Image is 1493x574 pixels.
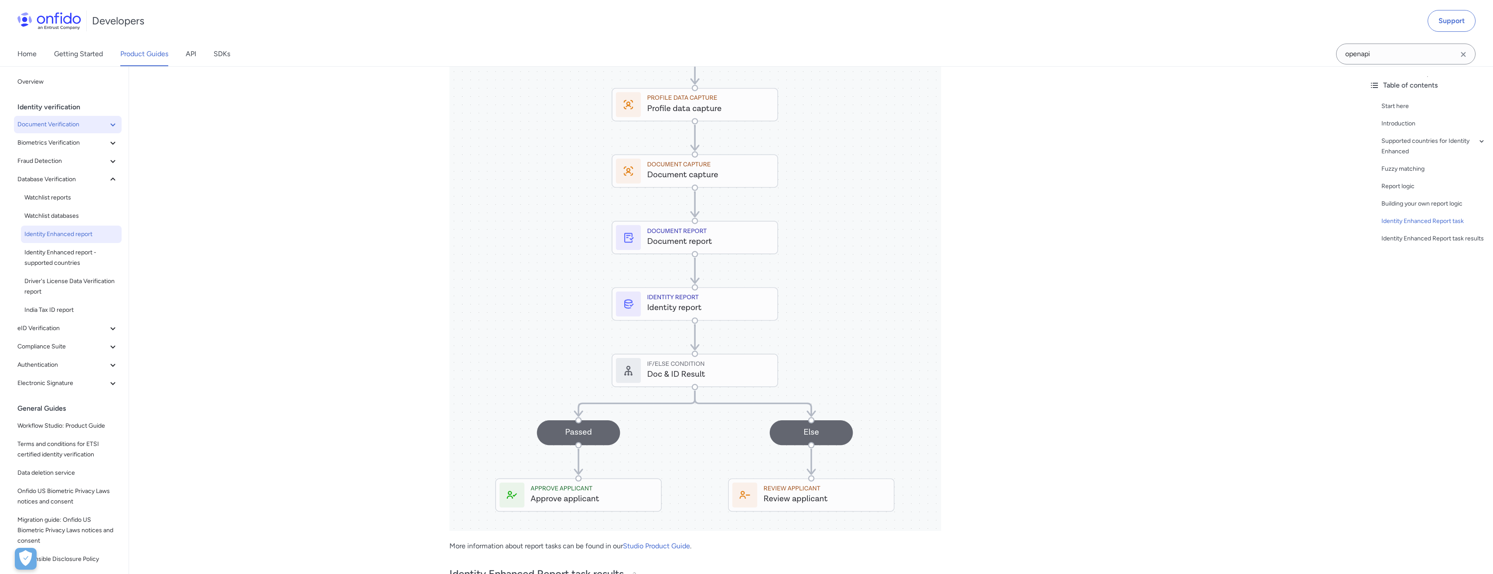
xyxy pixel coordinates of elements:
a: Driver's License Data Verification report [21,273,122,301]
button: Document Verification [14,116,122,133]
span: Onfido US Biometric Privacy Laws notices and consent [17,486,118,507]
span: Identity Enhanced report - supported countries [24,247,118,268]
span: Migration guide: Onfido US Biometric Privacy Laws notices and consent [17,515,118,546]
a: Identity Enhanced Report task [1381,216,1486,226]
span: Document Verification [17,119,108,130]
button: Compliance Suite [14,338,122,355]
a: Onfido US Biometric Privacy Laws notices and consent [14,483,122,510]
span: Workflow Studio: Product Guide [17,421,118,431]
img: Onfido Logo [17,12,81,30]
a: Identity Enhanced Report task results [1381,233,1486,244]
span: Authentication [17,360,108,370]
a: Data deletion service [14,464,122,482]
input: Onfido search input field [1336,44,1476,64]
a: Support [1428,10,1476,32]
span: Responsible Disclosure Policy [17,554,118,564]
span: Database Verification [17,174,108,185]
h1: Developers [92,14,144,28]
a: Responsible Disclosure Policy [14,550,122,568]
span: Terms and conditions for ETSI certified identity verification [17,439,118,460]
a: Studio Product Guide [623,542,690,550]
div: Identity verification [17,98,125,116]
a: Migration guide: Onfido US Biometric Privacy Laws notices and consent [14,511,122,550]
img: Identity report workflow [449,8,941,531]
button: Database Verification [14,171,122,188]
button: Fraud Detection [14,152,122,170]
a: Supported countries for Identity Enhanced [1381,136,1486,157]
div: Cookie Preferences [15,548,37,570]
button: Authentication [14,356,122,374]
span: India Tax ID report [24,305,118,315]
span: Watchlist databases [24,211,118,221]
div: Table of contents [1369,80,1486,91]
svg: Clear search field button [1458,49,1469,60]
p: More information about report tasks can be found in our . [449,541,1042,551]
a: Introduction [1381,118,1486,129]
a: Home [17,42,37,66]
a: Building your own report logic [1381,199,1486,209]
a: Terms and conditions for ETSI certified identity verification [14,436,122,463]
div: General Guides [17,400,125,417]
span: Compliance Suite [17,341,108,352]
a: Report logic [1381,181,1486,192]
a: API [186,42,196,66]
button: eID Verification [14,320,122,337]
a: Overview [14,73,122,91]
a: Watchlist reports [21,189,122,206]
span: eID Verification [17,323,108,334]
button: Electronic Signature [14,375,122,392]
a: Watchlist databases [21,207,122,225]
a: SDKs [214,42,230,66]
a: Product Guides [120,42,168,66]
a: Identity Enhanced report [21,226,122,243]
span: Fraud Detection [17,156,108,166]
span: Overview [17,77,118,87]
a: Workflow Studio: Product Guide [14,417,122,435]
span: Identity Enhanced report [24,229,118,240]
span: Watchlist reports [24,192,118,203]
a: Start here [1381,101,1486,111]
span: Driver's License Data Verification report [24,276,118,297]
button: Open Preferences [15,548,37,570]
a: Identity Enhanced report - supported countries [21,244,122,272]
a: India Tax ID report [21,301,122,319]
span: Data deletion service [17,468,118,478]
a: Getting Started [54,42,103,66]
span: Electronic Signature [17,378,108,388]
span: Biometrics Verification [17,138,108,148]
button: Biometrics Verification [14,134,122,152]
a: Fuzzy matching [1381,164,1486,174]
